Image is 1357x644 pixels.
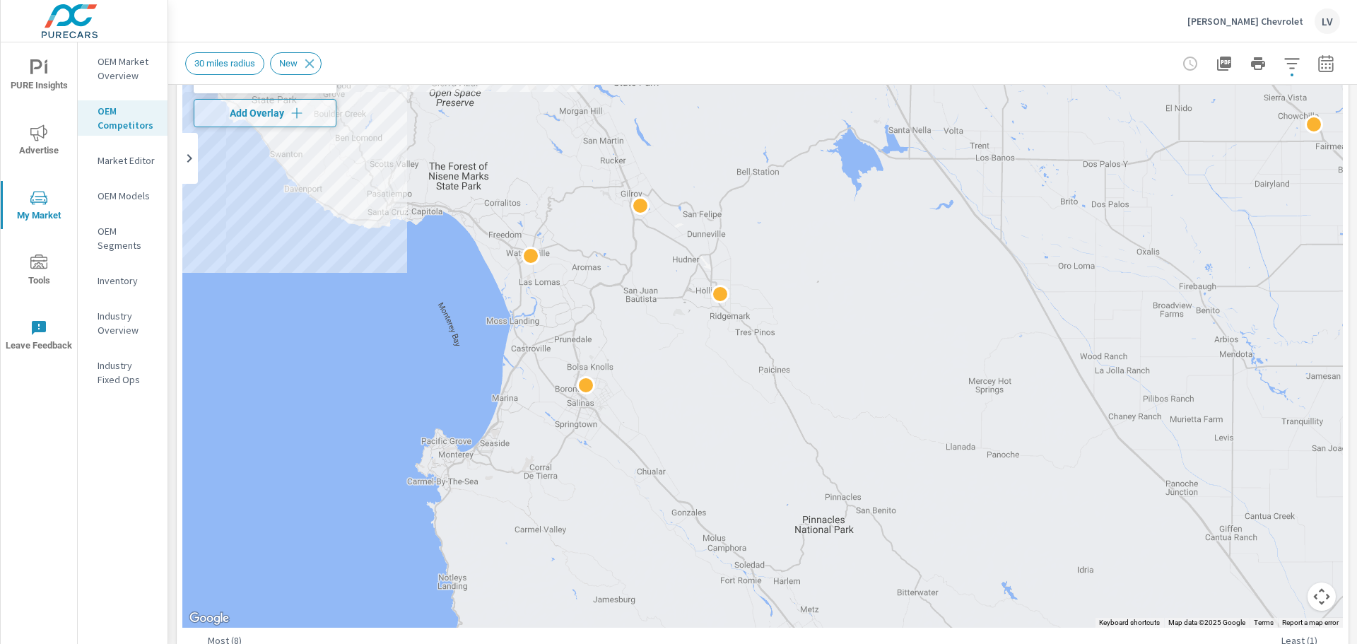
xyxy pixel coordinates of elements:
button: Map camera controls [1308,582,1336,611]
span: 30 miles radius [186,58,264,69]
div: OEM Market Overview [78,51,168,86]
div: LV [1315,8,1340,34]
button: Keyboard shortcuts [1099,618,1160,628]
p: OEM Segments [98,224,156,252]
div: OEM Models [78,185,168,206]
button: Print Report [1244,49,1272,78]
div: nav menu [1,42,77,368]
a: Open this area in Google Maps (opens a new window) [186,609,233,628]
div: New [270,52,322,75]
div: Industry Overview [78,305,168,341]
button: "Export Report to PDF" [1210,49,1238,78]
span: Map data ©2025 Google [1168,619,1245,626]
button: Add Overlay [194,99,336,127]
span: New [271,58,306,69]
span: Leave Feedback [5,320,73,354]
button: Apply Filters [1278,49,1306,78]
div: OEM Segments [78,221,168,256]
span: Tools [5,254,73,289]
div: OEM Competitors [78,100,168,136]
button: Select Date Range [1312,49,1340,78]
span: Add Overlay [200,106,330,120]
span: My Market [5,189,73,224]
p: Industry Fixed Ops [98,358,156,387]
p: OEM Market Overview [98,54,156,83]
span: Advertise [5,124,73,159]
p: Market Editor [98,153,156,168]
p: Inventory [98,274,156,288]
p: [PERSON_NAME] Chevrolet [1187,15,1303,28]
div: Inventory [78,270,168,291]
img: Google [186,609,233,628]
p: Industry Overview [98,309,156,337]
span: PURE Insights [5,59,73,94]
div: Market Editor [78,150,168,171]
a: Report a map error [1282,619,1339,626]
p: OEM Models [98,189,156,203]
div: Industry Fixed Ops [78,355,168,390]
a: Terms (opens in new tab) [1254,619,1274,626]
p: OEM Competitors [98,104,156,132]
